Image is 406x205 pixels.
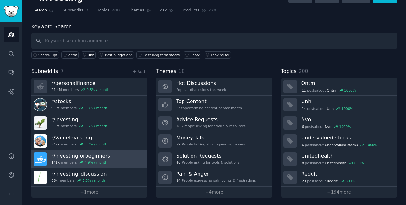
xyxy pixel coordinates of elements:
input: Keyword search in audience [31,33,397,49]
a: Money Talk59People talking about spending money [156,132,272,150]
div: 300 % [345,179,355,183]
a: Best long term stocks [136,51,181,59]
img: investing [34,116,47,130]
div: 0.6 % / month [85,124,107,128]
img: ValueInvesting [34,134,47,148]
a: Solution Requests40People asking for tools & solutions [156,150,272,168]
div: 1000 % [366,143,378,147]
h3: Undervalued stocks [301,134,393,141]
h3: r/ investingforbeginners [51,152,110,159]
a: Top ContentBest-performing content of past month [156,96,272,114]
a: Qntm11postsaboutQntm1000% [281,78,397,96]
span: Products [183,8,199,13]
h3: r/ ValueInvesting [51,134,107,141]
a: Topics200 [95,5,122,18]
span: Themes [129,8,144,13]
span: 779 [208,8,217,13]
div: 1000 % [342,106,353,111]
div: members [51,142,107,146]
a: r/stocks9.0Mmembers0.3% / month [31,96,147,114]
a: Ask [158,5,176,18]
div: 4.9 % / month [85,160,107,165]
h3: Top Content [176,98,242,105]
span: 24 [176,178,180,183]
span: 86k [51,178,57,183]
label: Keyword Search [31,24,71,30]
div: members [51,160,110,165]
span: 21.4M [51,88,62,92]
div: 0.5 % / month [86,88,109,92]
div: Best long term stocks [143,53,180,57]
span: Qntm [327,88,336,93]
a: r/investing3.1Mmembers0.6% / month [31,114,147,132]
div: Best-performing content of past month [176,106,242,110]
a: Pain & Anger24People expressing pain points & frustrations [156,168,272,187]
a: Best budget app [98,51,134,59]
span: Unh [327,106,334,111]
span: 6 [302,124,304,129]
div: members [51,88,109,92]
span: Undervalued stocks [325,143,358,147]
span: 200 [298,68,308,74]
a: Unitedhealth8postsaboutUnitedhealth600% [281,150,397,168]
h3: Money Talk [176,134,245,141]
img: GummySearch logo [4,6,19,17]
a: Nvo6postsaboutNvo1000% [281,114,397,132]
a: Subreddits7 [60,5,91,18]
div: Best budget app [105,53,133,57]
a: r/investing_discussion86kmembers3.0% / month [31,168,147,187]
div: People asking for advice & resources [176,124,245,128]
h3: r/ investing_discussion [51,171,107,177]
span: Nvo [325,124,332,129]
a: + Add [133,69,145,74]
div: members [51,124,107,128]
a: Reddit20postsaboutReddit300% [281,168,397,187]
a: r/investingforbeginners141kmembers4.9% / month [31,150,147,168]
div: Popular discussions this week [176,88,226,92]
img: investing_discussion [34,171,47,184]
div: 1000 % [344,88,356,93]
h3: Pain & Anger [176,171,256,177]
h3: r/ investing [51,116,107,123]
span: Search Tips [38,53,58,57]
div: post s about [301,124,351,130]
a: Unh14postsaboutUnh1000% [281,96,397,114]
span: 185 [176,124,183,128]
h3: Solution Requests [176,152,239,159]
span: 9.0M [51,106,60,110]
div: post s about [301,160,365,166]
span: 7 [61,68,64,74]
span: 7 [86,8,89,13]
span: 200 [112,8,120,13]
span: 20 [302,179,306,183]
span: Reddit [327,179,338,183]
div: People expressing pain points & frustrations [176,178,256,183]
a: Hot DiscussionsPopular discussions this week [156,78,272,96]
a: r/ValueInvesting547kmembers3.7% / month [31,132,147,150]
img: stocks [34,98,47,111]
h3: Qntm [301,80,393,87]
span: 11 [302,88,306,93]
span: Topics [97,8,109,13]
div: 1000 % [339,124,351,129]
div: 3.0 % / month [82,178,105,183]
span: 3.1M [51,124,60,128]
div: People talking about spending money [176,142,245,146]
h3: Advice Requests [176,116,245,123]
div: 600 % [354,161,364,165]
a: r/personalfinance21.4Mmembers0.5% / month [31,78,147,96]
span: Themes [156,67,176,75]
div: 0.3 % / month [85,106,107,110]
a: qntm [61,51,79,59]
div: post s about [301,178,356,184]
div: unh [88,53,94,57]
div: post s about [301,88,357,93]
div: I hate [191,53,200,57]
div: post s about [301,142,378,148]
div: People asking for tools & solutions [176,160,239,165]
h3: Unitedhealth [301,152,393,159]
span: Unitedhealth [325,161,347,165]
div: members [51,106,107,110]
span: Ask [160,8,167,13]
h3: r/ personalfinance [51,80,109,87]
